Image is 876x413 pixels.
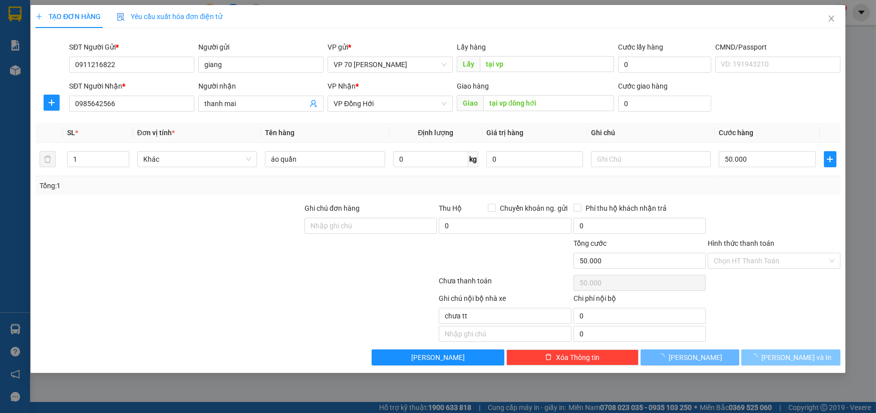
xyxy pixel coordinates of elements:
span: Tên hàng [265,129,295,137]
span: VP Nhận [328,82,356,90]
span: Xóa Thông tin [556,352,600,363]
div: Người nhận [198,81,324,92]
button: [PERSON_NAME] và In [741,349,840,365]
div: Ghi chú nội bộ nhà xe [439,293,571,308]
input: Cước giao hàng [618,96,711,112]
span: loading [658,353,669,360]
label: Ghi chú đơn hàng [305,204,360,212]
div: Chưa thanh toán [438,275,572,293]
span: [PERSON_NAME] và In [761,352,831,363]
div: VP gửi [328,42,453,53]
input: Dọc đường [483,95,614,111]
input: Ghi chú đơn hàng [305,218,437,234]
div: CMND/Passport [715,42,840,53]
span: [PERSON_NAME] [411,352,465,363]
div: Tổng: 1 [40,180,338,191]
label: Cước giao hàng [618,82,668,90]
label: Cước lấy hàng [618,43,663,51]
div: SĐT Người Nhận [69,81,194,92]
span: kg [468,151,478,167]
span: loading [750,353,761,360]
input: Nhập ghi chú [439,326,571,342]
input: VD: Bàn, Ghế [265,151,385,167]
button: delete [40,151,56,167]
span: user-add [310,100,318,108]
span: Khác [143,152,251,167]
span: delete [545,353,552,361]
span: Định lượng [418,129,453,137]
span: Cước hàng [719,129,753,137]
span: Phí thu hộ khách nhận trả [581,203,671,214]
span: Chuyển khoản ng. gửi [496,203,571,214]
span: plus [824,155,836,163]
span: Giao hàng [457,82,489,90]
input: Cước lấy hàng [618,57,711,73]
button: [PERSON_NAME] [641,349,739,365]
input: Ghi Chú [591,151,711,167]
span: SL [67,129,75,137]
span: Giao [457,95,483,111]
span: close [827,15,835,23]
button: plus [44,95,60,111]
span: VP 70 Nguyễn Hoàng [334,57,447,72]
input: Nhập ghi chú [439,308,571,324]
span: Lấy [457,56,480,72]
span: Giá trị hàng [486,129,523,137]
span: Thu Hộ [439,204,462,212]
div: Chi phí nội bộ [573,293,706,308]
span: Yêu cầu xuất hóa đơn điện tử [117,13,222,21]
span: Lấy hàng [457,43,486,51]
input: Dọc đường [480,56,614,72]
div: SĐT Người Gửi [69,42,194,53]
span: VP Đồng Hới [334,96,447,111]
div: Người gửi [198,42,324,53]
span: Đơn vị tính [137,129,175,137]
button: deleteXóa Thông tin [506,349,639,365]
span: TẠO ĐƠN HÀNG [36,13,101,21]
button: Close [817,5,845,33]
span: plus [44,99,59,107]
button: [PERSON_NAME] [372,349,504,365]
img: icon [117,13,125,21]
button: plus [824,151,836,167]
input: 0 [486,151,583,167]
span: Tổng cước [573,239,607,247]
span: plus [36,13,43,20]
th: Ghi chú [587,123,715,143]
label: Hình thức thanh toán [708,239,774,247]
span: [PERSON_NAME] [669,352,722,363]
